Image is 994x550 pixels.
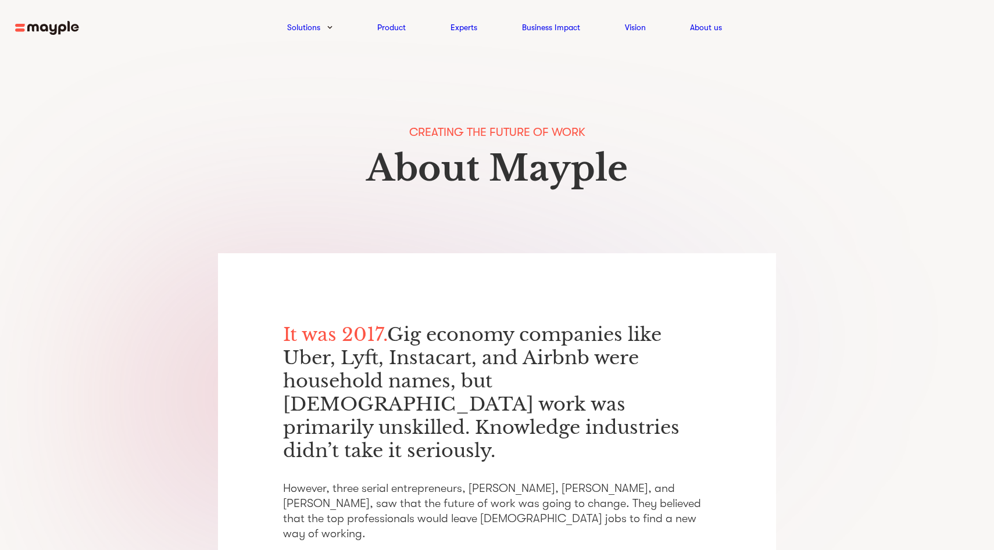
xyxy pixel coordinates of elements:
[450,20,477,34] a: Experts
[15,21,79,35] img: mayple-logo
[522,20,580,34] a: Business Impact
[283,323,711,462] p: Gig economy companies like Uber, Lyft, Instacart, and Airbnb were household names, but [DEMOGRAPH...
[287,20,320,34] a: Solutions
[625,20,646,34] a: Vision
[327,26,332,29] img: arrow-down
[690,20,722,34] a: About us
[377,20,406,34] a: Product
[283,323,387,346] span: It was 2017.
